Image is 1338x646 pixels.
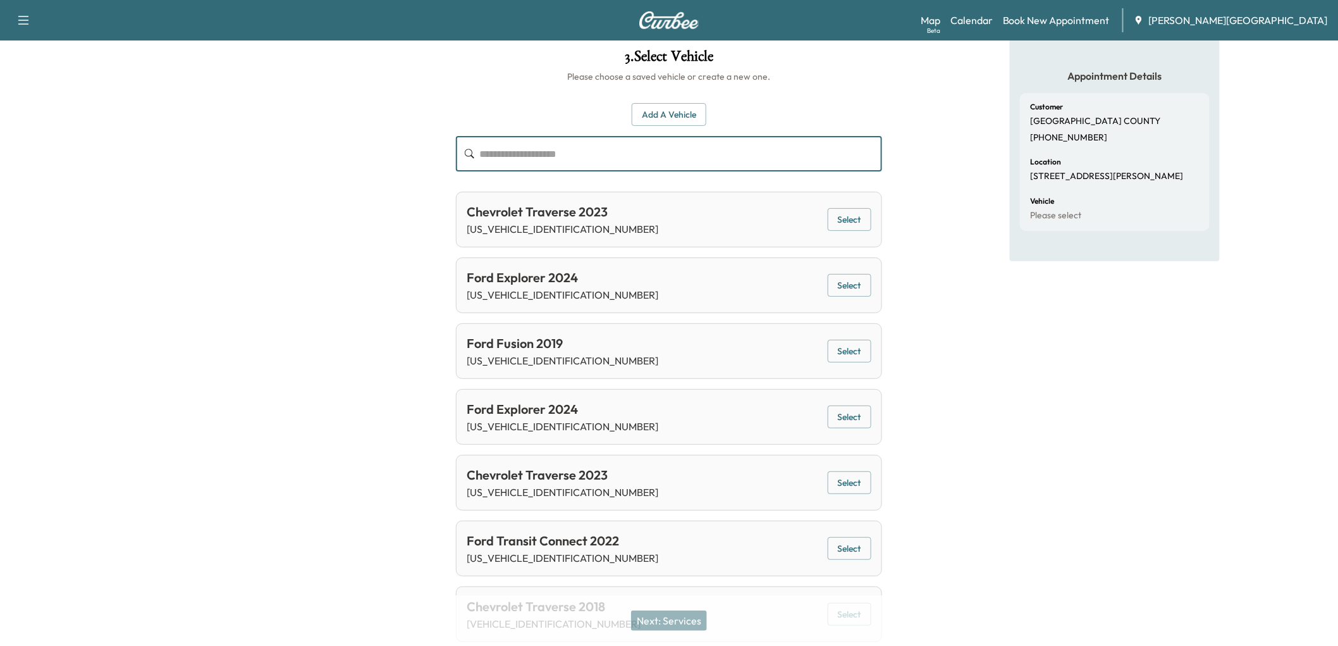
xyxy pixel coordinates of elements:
[467,466,658,485] div: Chevrolet Traverse 2023
[927,26,940,35] div: Beta
[1030,116,1160,127] p: [GEOGRAPHIC_DATA] COUNTY
[1030,103,1063,111] h6: Customer
[1003,13,1110,28] a: Book New Appointment
[467,353,658,368] p: [US_VEHICLE_IDENTIFICATION_NUMBER]
[921,13,940,28] a: MapBeta
[828,208,871,232] button: Select
[1030,158,1061,166] h6: Location
[467,400,658,419] div: Ford Explorer 2024
[467,550,658,566] p: [US_VEHICLE_IDENTIFICATION_NUMBER]
[456,70,881,83] h6: Please choose a saved vehicle or create a new one.
[456,49,881,70] h1: 3 . Select Vehicle
[828,340,871,363] button: Select
[467,221,658,237] p: [US_VEHICLE_IDENTIFICATION_NUMBER]
[1020,69,1210,83] h5: Appointment Details
[467,485,658,500] p: [US_VEHICLE_IDENTIFICATION_NUMBER]
[467,268,658,287] div: Ford Explorer 2024
[632,103,706,127] button: Add a Vehicle
[639,11,699,29] img: Curbee Logo
[467,287,658,302] p: [US_VEHICLE_IDENTIFICATION_NUMBER]
[828,471,871,495] button: Select
[467,334,658,353] div: Ford Fusion 2019
[828,406,871,429] button: Select
[467,419,658,434] p: [US_VEHICLE_IDENTIFICATION_NUMBER]
[1030,171,1183,182] p: [STREET_ADDRESS][PERSON_NAME]
[1030,210,1081,221] p: Please select
[1030,197,1054,205] h6: Vehicle
[828,537,871,561] button: Select
[1030,132,1107,144] p: [PHONE_NUMBER]
[467,531,658,550] div: Ford Transit Connect 2022
[1149,13,1328,28] span: [PERSON_NAME][GEOGRAPHIC_DATA]
[828,274,871,297] button: Select
[467,202,658,221] div: Chevrolet Traverse 2023
[950,13,993,28] a: Calendar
